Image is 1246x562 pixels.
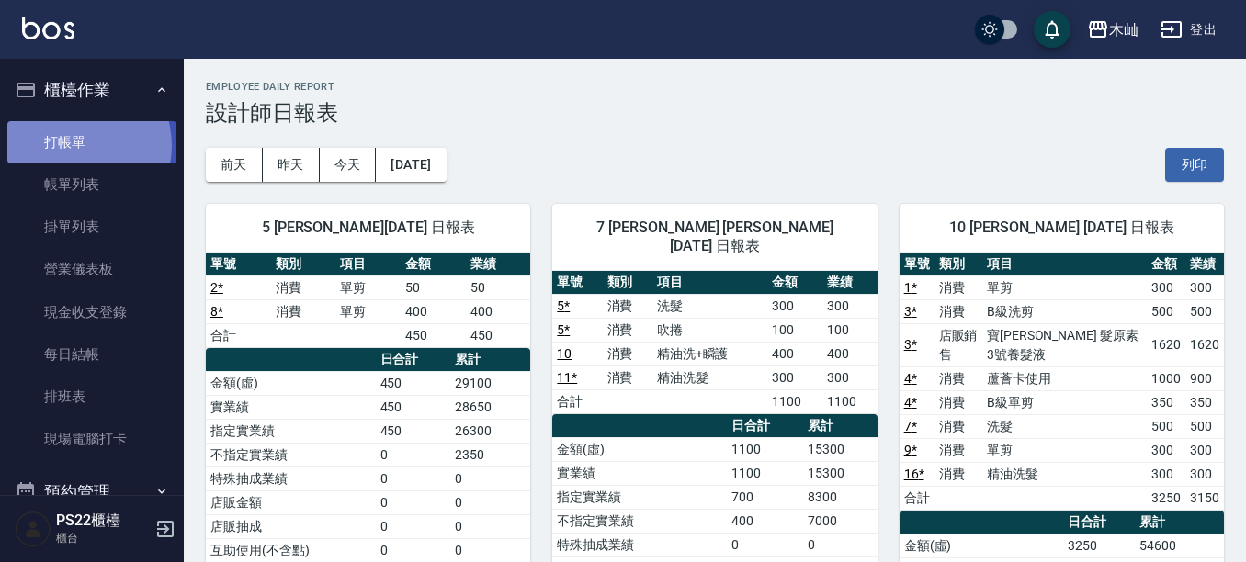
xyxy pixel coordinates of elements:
[552,271,877,414] table: a dense table
[934,253,982,276] th: 類別
[1185,275,1224,299] td: 300
[376,148,446,182] button: [DATE]
[1135,511,1224,534] th: 累計
[206,253,271,276] th: 單號
[1147,366,1185,390] td: 1000
[450,419,530,443] td: 26300
[603,342,652,365] td: 消費
[335,275,401,299] td: 單剪
[7,121,176,163] a: 打帳單
[7,248,176,290] a: 營業儀表板
[7,66,176,114] button: 櫃檯作業
[450,466,530,490] td: 0
[652,271,767,295] th: 項目
[1153,13,1224,47] button: 登出
[982,323,1148,366] td: 寶[PERSON_NAME] 髮原素3號養髮液
[574,219,855,255] span: 7 [PERSON_NAME] [PERSON_NAME] [DATE] 日報表
[603,294,652,318] td: 消費
[7,291,176,333] a: 現金收支登錄
[1147,486,1185,510] td: 3250
[934,323,982,366] td: 店販銷售
[552,485,727,509] td: 指定實業績
[822,318,878,342] td: 100
[376,348,450,372] th: 日合計
[450,490,530,514] td: 0
[450,538,530,562] td: 0
[450,443,530,466] td: 2350
[450,371,530,395] td: 29100
[900,534,1063,557] td: 金額(虛)
[376,419,450,443] td: 450
[376,538,450,562] td: 0
[271,253,336,276] th: 類別
[271,275,336,299] td: 消費
[206,148,263,182] button: 前天
[652,365,767,389] td: 精油洗髮
[934,275,982,299] td: 消費
[900,253,934,276] th: 單號
[934,366,982,390] td: 消費
[466,275,531,299] td: 50
[603,318,652,342] td: 消費
[206,323,271,347] td: 合計
[466,323,531,347] td: 450
[982,390,1148,414] td: B級單剪
[401,323,466,347] td: 450
[767,294,822,318] td: 300
[56,530,150,546] p: 櫃台
[934,438,982,462] td: 消費
[934,299,982,323] td: 消費
[1147,275,1185,299] td: 300
[450,395,530,419] td: 28650
[1135,534,1224,557] td: 54600
[767,342,822,365] td: 400
[1147,462,1185,486] td: 300
[822,342,878,365] td: 400
[376,371,450,395] td: 450
[206,490,376,514] td: 店販金額
[922,219,1202,237] span: 10 [PERSON_NAME] [DATE] 日報表
[652,318,767,342] td: 吹捲
[1185,390,1224,414] td: 350
[1034,11,1070,48] button: save
[727,461,804,485] td: 1100
[335,299,401,323] td: 單剪
[767,365,822,389] td: 300
[822,389,878,413] td: 1100
[56,511,150,530] h5: PS22櫃檯
[900,486,934,510] td: 合計
[803,461,877,485] td: 15300
[376,395,450,419] td: 450
[803,533,877,556] td: 0
[1185,438,1224,462] td: 300
[822,294,878,318] td: 300
[450,514,530,538] td: 0
[263,148,320,182] button: 昨天
[466,299,531,323] td: 400
[1185,323,1224,366] td: 1620
[803,414,877,438] th: 累計
[982,253,1148,276] th: 項目
[271,299,336,323] td: 消費
[934,414,982,438] td: 消費
[206,81,1224,93] h2: Employee Daily Report
[603,271,652,295] th: 類別
[982,275,1148,299] td: 單剪
[1147,438,1185,462] td: 300
[767,389,822,413] td: 1100
[982,414,1148,438] td: 洗髮
[934,390,982,414] td: 消費
[652,294,767,318] td: 洗髮
[803,437,877,461] td: 15300
[1185,462,1224,486] td: 300
[982,438,1148,462] td: 單剪
[228,219,508,237] span: 5 [PERSON_NAME][DATE] 日報表
[1080,11,1146,49] button: 木屾
[727,437,804,461] td: 1100
[1109,18,1138,41] div: 木屾
[803,509,877,533] td: 7000
[552,271,602,295] th: 單號
[822,365,878,389] td: 300
[934,462,982,486] td: 消費
[7,418,176,460] a: 現場電腦打卡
